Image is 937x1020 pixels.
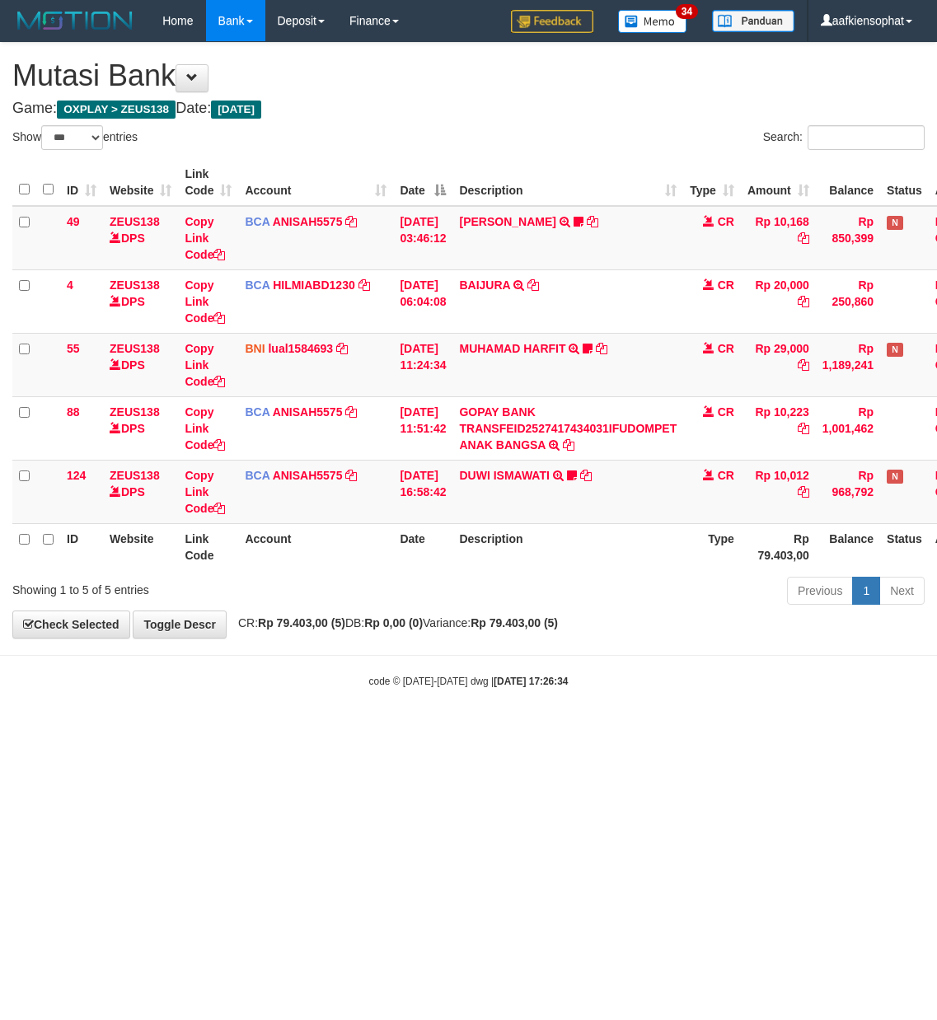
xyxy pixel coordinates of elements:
[12,125,138,150] label: Show entries
[879,577,925,605] a: Next
[718,469,734,482] span: CR
[887,470,903,484] span: Has Note
[103,269,178,333] td: DPS
[110,469,160,482] a: ZEUS138
[364,616,423,629] strong: Rp 0,00 (0)
[798,358,809,372] a: Copy Rp 29,000 to clipboard
[103,523,178,570] th: Website
[369,676,569,687] small: code © [DATE]-[DATE] dwg |
[718,278,734,292] span: CR
[494,676,568,687] strong: [DATE] 17:26:34
[816,333,880,396] td: Rp 1,189,241
[763,125,925,150] label: Search:
[887,343,903,357] span: Has Note
[741,333,816,396] td: Rp 29,000
[67,215,80,228] span: 49
[245,405,269,419] span: BCA
[798,485,809,498] a: Copy Rp 10,012 to clipboard
[393,460,452,523] td: [DATE] 16:58:42
[12,575,378,598] div: Showing 1 to 5 of 5 entries
[211,101,261,119] span: [DATE]
[345,405,357,419] a: Copy ANISAH5575 to clipboard
[452,159,683,206] th: Description: activate to sort column ascending
[527,278,539,292] a: Copy BAIJURA to clipboard
[787,577,853,605] a: Previous
[185,469,225,515] a: Copy Link Code
[273,405,343,419] a: ANISAH5575
[880,159,929,206] th: Status
[110,278,160,292] a: ZEUS138
[358,278,370,292] a: Copy HILMIABD1230 to clipboard
[718,405,734,419] span: CR
[596,342,607,355] a: Copy MUHAMAD HARFIT to clipboard
[452,523,683,570] th: Description
[816,159,880,206] th: Balance
[741,269,816,333] td: Rp 20,000
[393,206,452,270] td: [DATE] 03:46:12
[459,215,555,228] a: [PERSON_NAME]
[57,101,176,119] span: OXPLAY > ZEUS138
[471,616,558,629] strong: Rp 79.403,00 (5)
[273,469,343,482] a: ANISAH5575
[852,577,880,605] a: 1
[816,523,880,570] th: Balance
[273,215,343,228] a: ANISAH5575
[393,396,452,460] td: [DATE] 11:51:42
[238,159,393,206] th: Account: activate to sort column ascending
[816,206,880,270] td: Rp 850,399
[67,469,86,482] span: 124
[459,278,510,292] a: BAIJURA
[741,396,816,460] td: Rp 10,223
[511,10,593,33] img: Feedback.jpg
[12,101,925,117] h4: Game: Date:
[345,469,357,482] a: Copy ANISAH5575 to clipboard
[459,342,565,355] a: MUHAMAD HARFIT
[741,206,816,270] td: Rp 10,168
[185,405,225,452] a: Copy Link Code
[273,278,355,292] a: HILMIABD1230
[110,342,160,355] a: ZEUS138
[798,422,809,435] a: Copy Rp 10,223 to clipboard
[880,523,929,570] th: Status
[12,59,925,92] h1: Mutasi Bank
[798,232,809,245] a: Copy Rp 10,168 to clipboard
[245,278,269,292] span: BCA
[178,523,238,570] th: Link Code
[816,460,880,523] td: Rp 968,792
[563,438,574,452] a: Copy GOPAY BANK TRANSFEID2527417434031IFUDOMPET ANAK BANGSA to clipboard
[808,125,925,150] input: Search:
[12,611,130,639] a: Check Selected
[103,396,178,460] td: DPS
[459,405,677,452] a: GOPAY BANK TRANSFEID2527417434031IFUDOMPET ANAK BANGSA
[580,469,592,482] a: Copy DUWI ISMAWATI to clipboard
[67,342,80,355] span: 55
[393,269,452,333] td: [DATE] 06:04:08
[12,8,138,33] img: MOTION_logo.png
[741,523,816,570] th: Rp 79.403,00
[816,396,880,460] td: Rp 1,001,462
[67,278,73,292] span: 4
[587,215,598,228] a: Copy INA PAUJANAH to clipboard
[185,215,225,261] a: Copy Link Code
[459,469,549,482] a: DUWI ISMAWATI
[178,159,238,206] th: Link Code: activate to sort column ascending
[103,206,178,270] td: DPS
[185,342,225,388] a: Copy Link Code
[393,333,452,396] td: [DATE] 11:24:34
[393,523,452,570] th: Date
[41,125,103,150] select: Showentries
[676,4,698,19] span: 34
[393,159,452,206] th: Date: activate to sort column descending
[741,460,816,523] td: Rp 10,012
[336,342,348,355] a: Copy lual1584693 to clipboard
[185,278,225,325] a: Copy Link Code
[798,295,809,308] a: Copy Rp 20,000 to clipboard
[103,159,178,206] th: Website: activate to sort column ascending
[245,215,269,228] span: BCA
[245,342,265,355] span: BNI
[133,611,227,639] a: Toggle Descr
[230,616,558,629] span: CR: DB: Variance:
[718,215,734,228] span: CR
[741,159,816,206] th: Amount: activate to sort column ascending
[345,215,357,228] a: Copy ANISAH5575 to clipboard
